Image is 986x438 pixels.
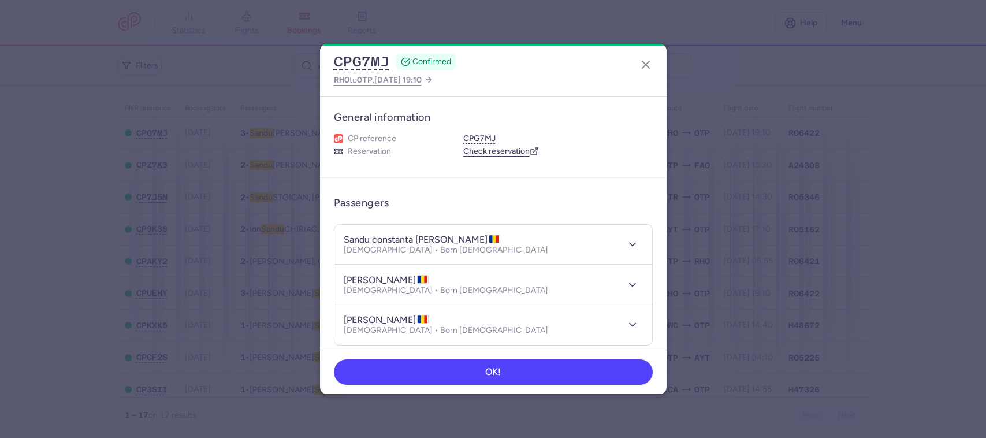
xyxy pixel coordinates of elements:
h3: Passengers [334,196,389,210]
h4: [PERSON_NAME] [344,274,429,286]
span: [DATE] 19:10 [374,75,422,85]
h3: General information [334,111,653,124]
span: CONFIRMED [412,56,451,68]
span: OK! [485,367,501,377]
button: CPG7MJ [334,53,389,70]
h4: sandu constanta [PERSON_NAME] [344,234,500,246]
a: RHOtoOTP,[DATE] 19:10 [334,73,433,87]
button: OK! [334,359,653,385]
span: RHO [334,75,349,84]
span: Reservation [348,146,391,157]
p: [DEMOGRAPHIC_DATA] • Born [DEMOGRAPHIC_DATA] [344,286,548,295]
button: CPG7MJ [463,133,496,144]
span: OTP [357,75,373,84]
span: CP reference [348,133,396,144]
p: [DEMOGRAPHIC_DATA] • Born [DEMOGRAPHIC_DATA] [344,246,548,255]
span: to , [334,73,422,87]
p: [DEMOGRAPHIC_DATA] • Born [DEMOGRAPHIC_DATA] [344,326,548,335]
a: Check reservation [463,146,539,157]
figure: 1L airline logo [334,134,343,143]
h4: [PERSON_NAME] [344,314,429,326]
